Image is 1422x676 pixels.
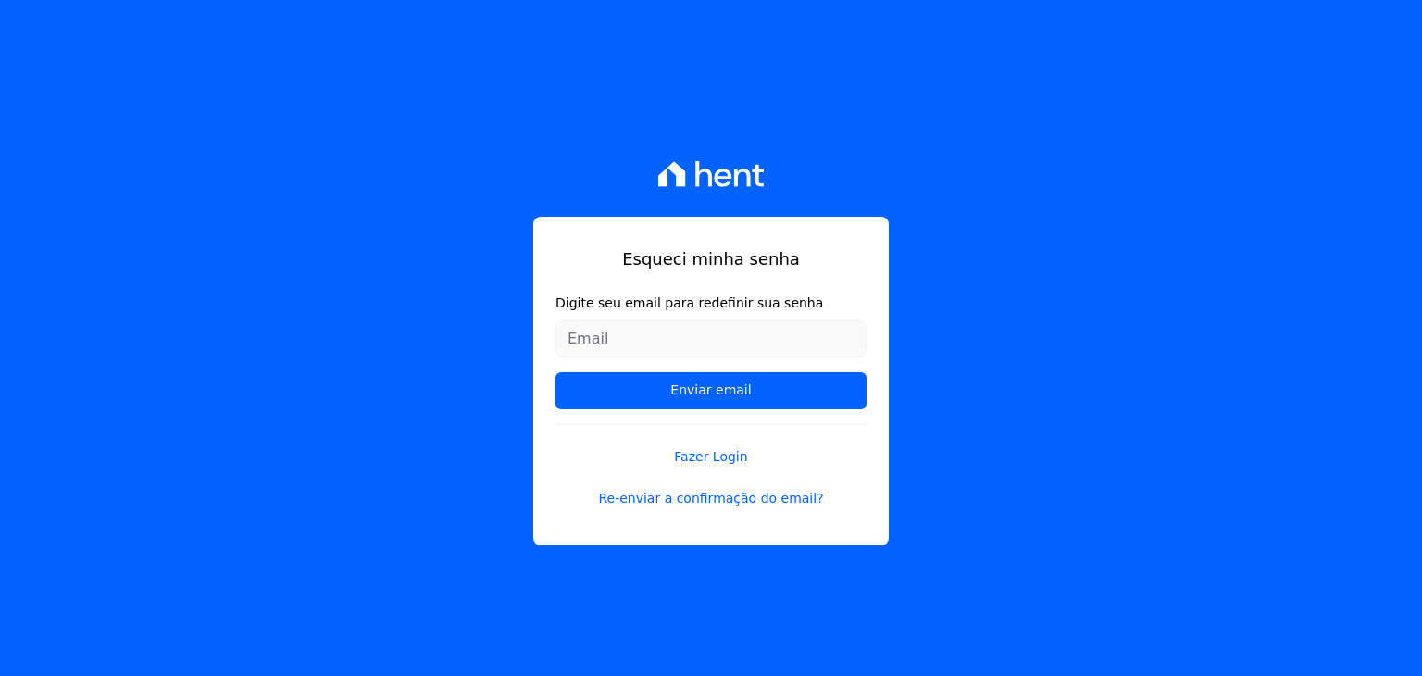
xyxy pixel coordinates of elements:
[555,320,867,357] input: Email
[555,246,867,271] h1: Esqueci minha senha
[555,489,867,508] a: Re-enviar a confirmação do email?
[555,294,867,313] label: Digite seu email para redefinir sua senha
[555,424,867,467] a: Fazer Login
[555,372,867,409] input: Enviar email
